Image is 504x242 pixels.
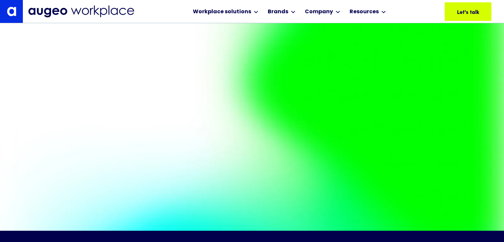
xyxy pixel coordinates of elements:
[350,8,379,16] div: Resources
[7,7,16,16] img: Augeo's "a" monogram decorative logo in white.
[193,8,251,16] div: Workplace solutions
[305,8,333,16] div: Company
[28,5,134,18] img: Augeo Workplace business unit full logo in mignight blue.
[268,8,288,16] div: Brands
[445,2,491,21] a: Let's talk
